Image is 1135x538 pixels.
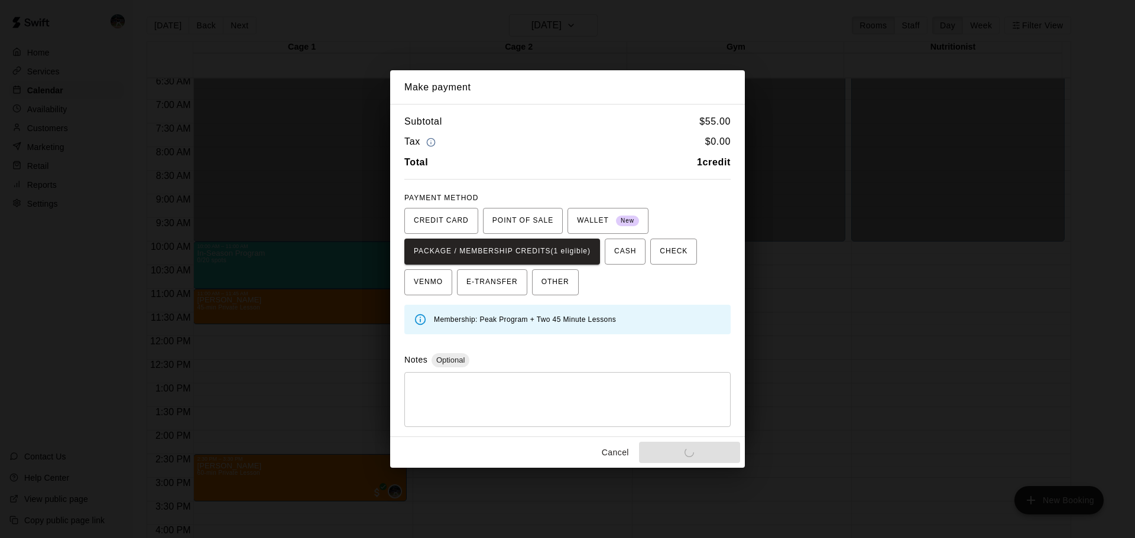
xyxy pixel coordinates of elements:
button: CREDIT CARD [404,208,478,234]
span: PAYMENT METHOD [404,194,478,202]
b: 1 credit [697,157,731,167]
button: E-TRANSFER [457,269,527,295]
span: PACKAGE / MEMBERSHIP CREDITS (1 eligible) [414,242,591,261]
span: VENMO [414,273,443,292]
button: POINT OF SALE [483,208,563,234]
h6: Tax [404,134,439,150]
span: Optional [432,356,469,364]
span: CREDIT CARD [414,211,469,230]
span: Membership: Peak Program + Two 45 Minute Lessons [434,315,616,324]
span: E-TRANSFER [466,273,518,292]
button: CHECK [650,239,697,265]
h2: Make payment [390,70,745,105]
button: VENMO [404,269,452,295]
h6: $ 0.00 [705,134,731,150]
label: Notes [404,355,427,364]
button: PACKAGE / MEMBERSHIP CREDITS(1 eligible) [404,239,600,265]
button: OTHER [532,269,579,295]
button: CASH [605,239,646,265]
button: WALLET New [567,208,648,234]
button: Cancel [596,442,634,464]
b: Total [404,157,428,167]
span: New [616,213,639,229]
span: CASH [614,242,636,261]
h6: Subtotal [404,114,442,129]
span: WALLET [577,211,639,230]
span: POINT OF SALE [492,211,553,230]
span: OTHER [541,273,569,292]
span: CHECK [660,242,688,261]
h6: $ 55.00 [699,114,731,129]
